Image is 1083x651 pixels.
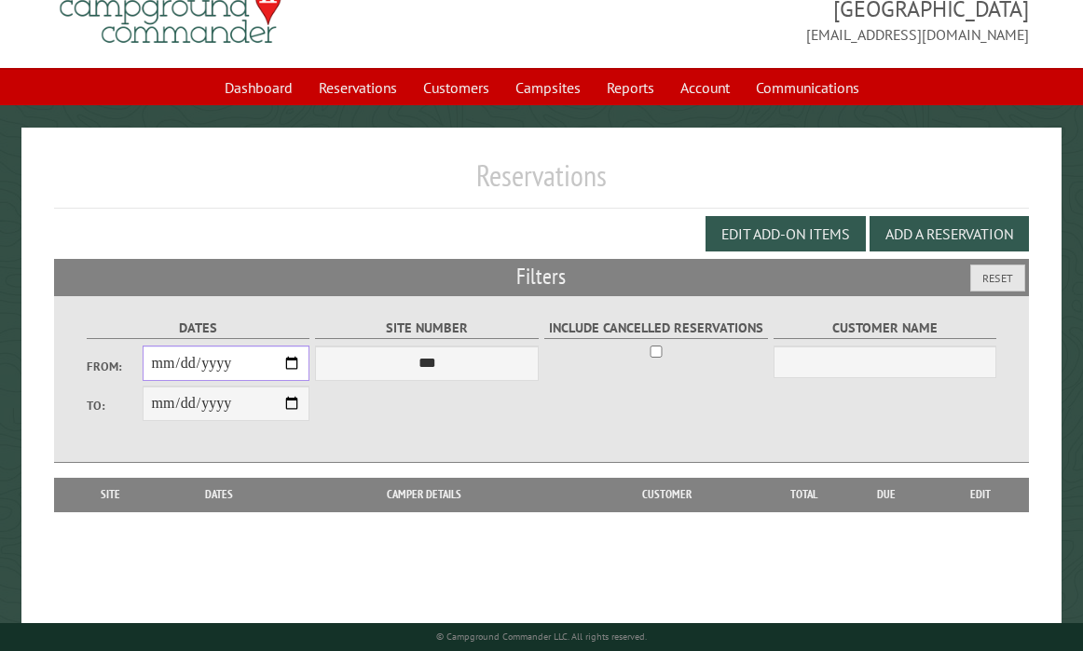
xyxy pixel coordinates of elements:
button: Edit Add-on Items [706,216,866,251]
th: Site [63,478,158,511]
a: Reservations [308,70,408,105]
a: Customers [412,70,500,105]
button: Reset [970,264,1025,292]
label: Include Cancelled Reservations [544,318,767,339]
th: Dates [158,478,281,511]
th: Customer [568,478,766,511]
a: Dashboard [213,70,304,105]
a: Account [669,70,741,105]
th: Camper Details [281,478,568,511]
th: Edit [932,478,1029,511]
h2: Filters [54,259,1029,294]
label: From: [87,358,143,375]
th: Due [841,478,931,511]
th: Total [766,478,841,511]
a: Communications [745,70,871,105]
label: Dates [87,318,309,339]
a: Campsites [504,70,592,105]
label: Site Number [315,318,538,339]
label: Customer Name [774,318,996,339]
a: Reports [596,70,665,105]
button: Add a Reservation [870,216,1029,251]
label: To: [87,397,143,414]
h1: Reservations [54,157,1029,209]
small: © Campground Commander LLC. All rights reserved. [436,631,647,643]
